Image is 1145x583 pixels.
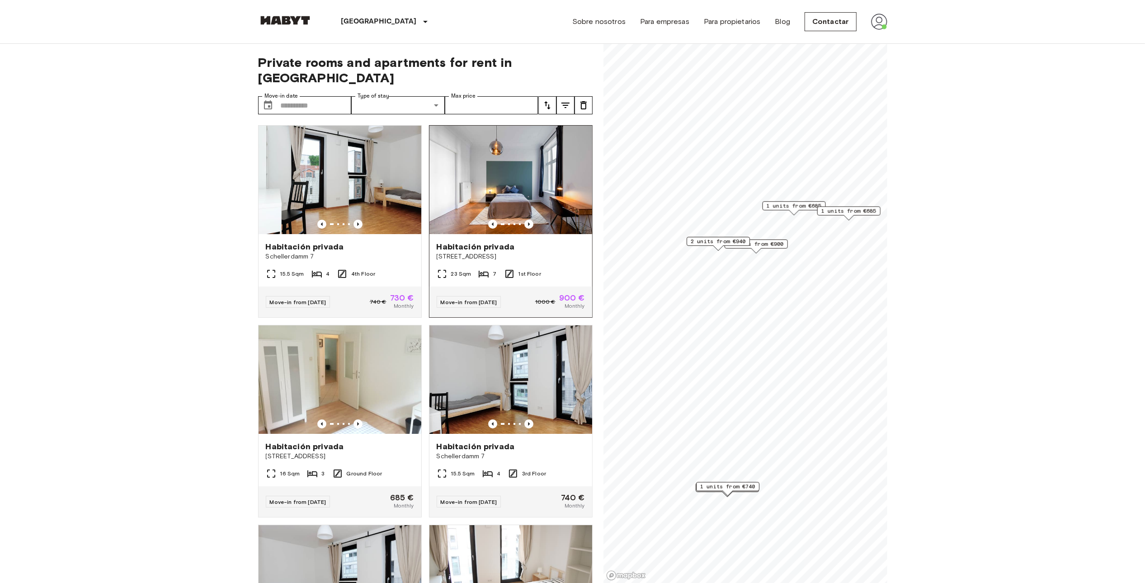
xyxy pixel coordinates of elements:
[317,220,326,229] button: Previous image
[270,299,326,306] span: Move-in from [DATE]
[441,299,497,306] span: Move-in from [DATE]
[696,482,759,496] div: Map marker
[353,419,363,428] button: Previous image
[522,470,546,478] span: 3rd Floor
[264,92,298,100] label: Move-in date
[258,125,422,318] a: Marketing picture of unit DE-03-039-04MPrevious imagePrevious imageHabitación privadaSchellerdamm...
[704,16,761,27] a: Para propietarios
[556,96,575,114] button: tune
[326,270,330,278] span: 4
[561,494,585,502] span: 740 €
[347,470,382,478] span: Ground Floor
[535,298,556,306] span: 1000 €
[871,14,887,30] img: avatar
[451,92,476,100] label: Max price
[351,270,375,278] span: 4th Floor
[266,441,344,452] span: Habitación privada
[640,16,689,27] a: Para empresas
[266,252,414,261] span: Schellerdamm 7
[341,16,417,27] p: [GEOGRAPHIC_DATA]
[565,502,584,510] span: Monthly
[700,483,755,491] span: 1 units from €740
[429,126,592,234] img: Marketing picture of unit DE-03-003-001-04HF
[258,55,593,85] span: Private rooms and apartments for rent in [GEOGRAPHIC_DATA]
[280,270,304,278] span: 15.5 Sqm
[429,325,592,434] img: Marketing picture of unit DE-03-037-01M
[451,470,475,478] span: 15.5 Sqm
[775,16,791,27] a: Blog
[488,419,497,428] button: Previous image
[394,302,414,310] span: Monthly
[493,270,496,278] span: 7
[524,419,533,428] button: Previous image
[766,202,821,210] span: 1 units from €685
[538,96,556,114] button: tune
[497,470,500,478] span: 4
[437,252,585,261] span: [STREET_ADDRESS]
[370,298,386,306] span: 740 €
[437,452,585,461] span: Schellerdamm 7
[565,302,584,310] span: Monthly
[728,240,783,248] span: 3 units from €900
[518,270,541,278] span: 1st Floor
[258,325,422,517] a: Marketing picture of unit DE-03-013-01MPrevious imagePrevious imageHabitación privada[STREET_ADDR...
[724,240,787,254] div: Map marker
[488,220,497,229] button: Previous image
[317,419,326,428] button: Previous image
[572,16,626,27] a: Sobre nosotros
[259,126,421,234] img: Marketing picture of unit DE-03-039-04M
[524,220,533,229] button: Previous image
[258,16,312,25] img: Habyt
[429,325,593,517] a: Marketing picture of unit DE-03-037-01MPrevious imagePrevious imageHabitación privadaSchellerdamm...
[437,241,515,252] span: Habitación privada
[266,452,414,461] span: [STREET_ADDRESS]
[270,498,326,505] span: Move-in from [DATE]
[429,125,593,318] a: Marketing picture of unit DE-03-003-001-04HFPrevious imagePrevious imageHabitación privada[STREET...
[266,241,344,252] span: Habitación privada
[575,96,593,114] button: tune
[358,92,389,100] label: Type of stay
[821,207,876,215] span: 1 units from €685
[390,294,414,302] span: 730 €
[259,325,421,434] img: Marketing picture of unit DE-03-013-01M
[687,237,750,251] div: Map marker
[762,201,825,215] div: Map marker
[259,96,277,114] button: Choose date
[691,237,746,245] span: 2 units from €940
[559,294,585,302] span: 900 €
[441,498,497,505] span: Move-in from [DATE]
[606,570,646,581] a: Mapbox logo
[805,12,856,31] a: Contactar
[353,220,363,229] button: Previous image
[696,483,759,497] div: Map marker
[437,441,515,452] span: Habitación privada
[390,494,414,502] span: 685 €
[451,270,471,278] span: 23 Sqm
[817,207,880,221] div: Map marker
[280,470,300,478] span: 16 Sqm
[321,470,325,478] span: 3
[394,502,414,510] span: Monthly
